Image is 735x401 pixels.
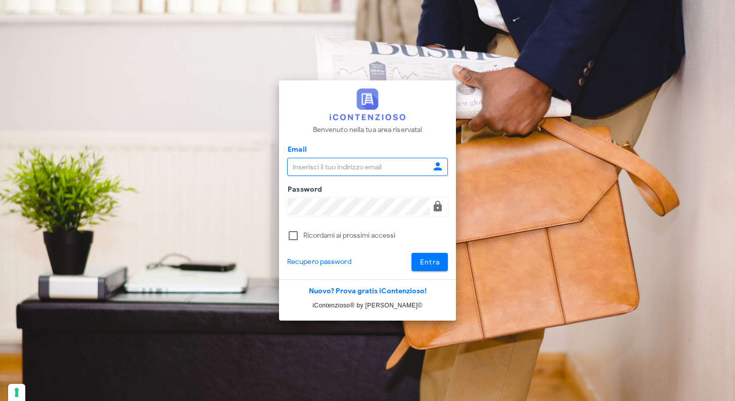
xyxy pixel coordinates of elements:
[279,300,456,310] p: iContenzioso® by [PERSON_NAME]©
[309,287,427,295] a: Nuovo? Prova gratis iContenzioso!
[285,145,307,155] label: Email
[303,231,448,241] label: Ricordami ai prossimi accessi
[8,384,25,401] button: Le tue preferenze relative al consenso per le tecnologie di tracciamento
[288,158,430,175] input: Inserisci il tuo indirizzo email
[285,185,323,195] label: Password
[411,253,448,271] button: Entra
[287,256,351,268] a: Recupero password
[313,124,423,136] p: Benvenuto nella tua area riservata!
[420,258,440,266] span: Entra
